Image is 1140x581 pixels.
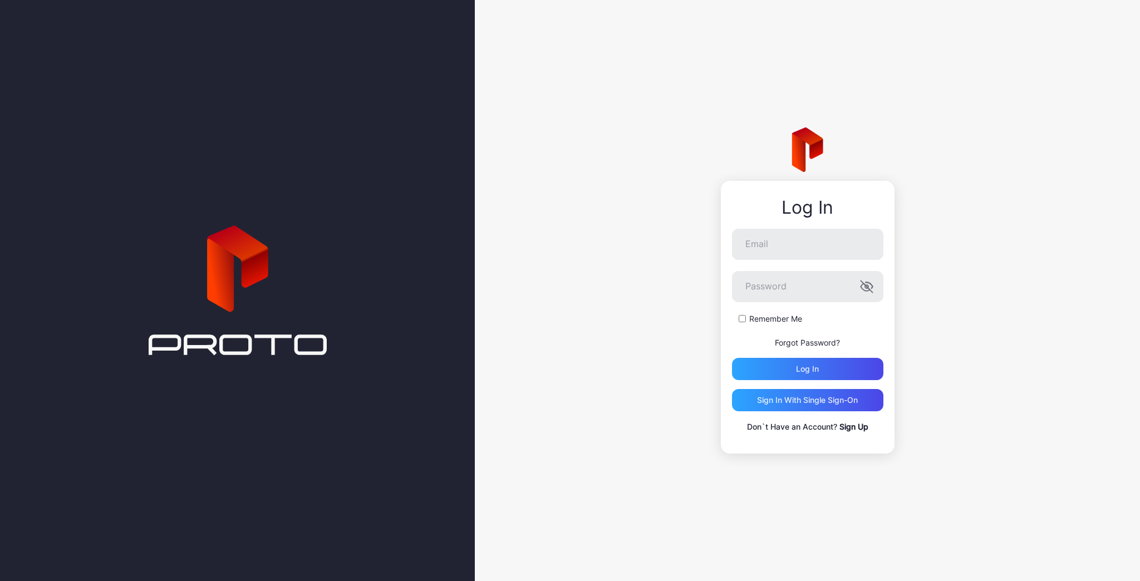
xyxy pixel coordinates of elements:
[796,365,819,373] div: Log in
[732,389,883,411] button: Sign in With Single Sign-On
[757,396,858,405] div: Sign in With Single Sign-On
[732,198,883,218] div: Log In
[732,229,883,260] input: Email
[732,420,883,434] p: Don`t Have an Account?
[839,422,868,431] a: Sign Up
[775,338,840,347] a: Forgot Password?
[749,313,802,324] label: Remember Me
[732,358,883,380] button: Log in
[732,271,883,302] input: Password
[860,280,873,293] button: Password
